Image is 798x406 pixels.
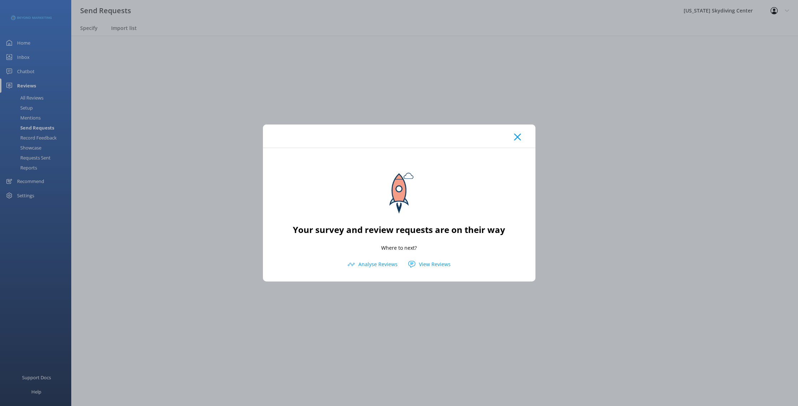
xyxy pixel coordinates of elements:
[403,259,456,270] button: View Reviews
[367,159,431,223] img: sending...
[342,259,403,270] button: Analyse Reviews
[381,244,417,252] p: Where to next?
[514,133,521,141] button: Close
[293,223,505,237] h2: Your survey and review requests are on their way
